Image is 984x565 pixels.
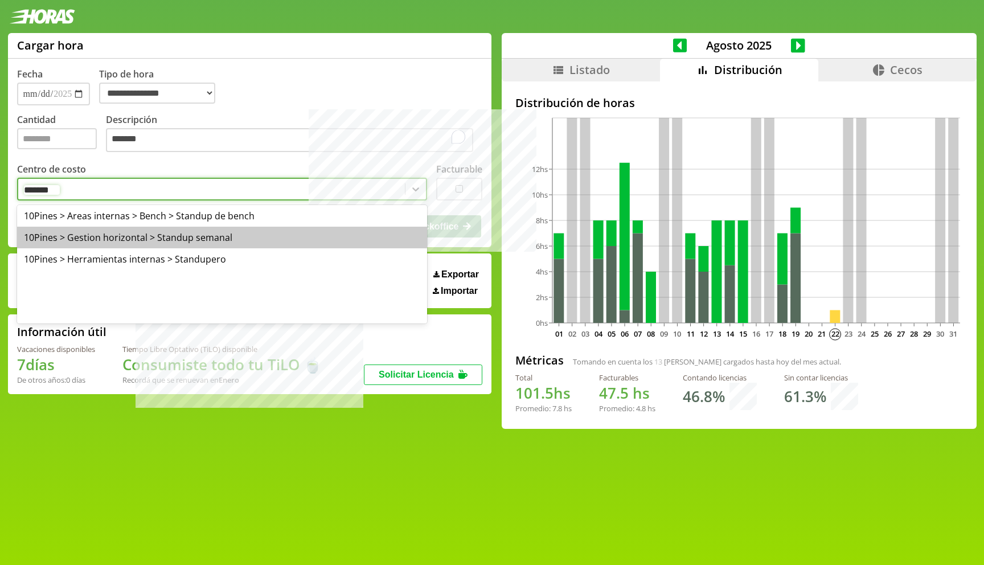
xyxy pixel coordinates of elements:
[683,372,757,383] div: Contando licencias
[515,383,553,403] span: 101.5
[9,9,75,24] img: logotipo
[17,375,95,385] div: De otros años: 0 días
[805,329,813,339] text: 20
[552,403,562,413] span: 7.8
[573,357,841,367] span: Tomando en cuenta los [PERSON_NAME] cargados hasta hoy del mes actual.
[17,354,95,375] h1: 7 días
[122,354,322,375] h1: Consumiste todo tu TiLO 🍵
[106,113,482,155] label: Descripción
[910,329,918,339] text: 28
[122,375,322,385] div: Recordá que se renuevan en
[536,267,548,277] tspan: 4hs
[515,403,572,413] div: Promedio: hs
[936,329,944,339] text: 30
[219,375,239,385] b: Enero
[870,329,878,339] text: 25
[599,372,655,383] div: Facturables
[532,190,548,200] tspan: 10hs
[515,372,572,383] div: Total
[712,329,720,339] text: 13
[890,62,922,77] span: Cecos
[430,269,482,280] button: Exportar
[106,128,473,152] textarea: To enrich screen reader interactions, please activate Accessibility in Grammarly extension settings
[515,383,572,403] h1: hs
[654,357,662,367] span: 13
[607,329,615,339] text: 05
[99,68,224,105] label: Tipo de hora
[599,383,655,403] h1: hs
[687,38,791,53] span: Agosto 2025
[364,365,482,385] button: Solicitar Licencia
[441,286,478,296] span: Importar
[636,403,646,413] span: 4.8
[778,329,786,339] text: 18
[536,241,548,251] tspan: 6hs
[515,95,963,110] h2: Distribución de horas
[17,227,427,248] div: 10Pines > Gestion horizontal > Standup semanal
[923,329,931,339] text: 29
[122,344,322,354] div: Tiempo Libre Optativo (TiLO) disponible
[883,329,891,339] text: 26
[594,329,602,339] text: 04
[599,403,655,413] div: Promedio: hs
[99,83,215,104] select: Tipo de hora
[379,370,454,379] span: Solicitar Licencia
[17,324,106,339] h2: Información útil
[683,386,725,407] h1: 46.8 %
[536,215,548,226] tspan: 8hs
[621,329,629,339] text: 06
[441,269,479,280] span: Exportar
[536,318,548,328] tspan: 0hs
[784,372,858,383] div: Sin contar licencias
[739,329,747,339] text: 15
[581,329,589,339] text: 03
[17,113,106,155] label: Cantidad
[699,329,707,339] text: 12
[647,329,655,339] text: 08
[844,329,852,339] text: 23
[660,329,668,339] text: 09
[818,329,826,339] text: 21
[515,353,564,368] h2: Métricas
[17,68,43,80] label: Fecha
[436,163,482,175] label: Facturable
[532,164,548,174] tspan: 12hs
[17,38,84,53] h1: Cargar hora
[949,329,957,339] text: 31
[857,329,866,339] text: 24
[568,329,576,339] text: 02
[831,329,839,339] text: 22
[17,205,427,227] div: 10Pines > Areas internas > Bench > Standup de bench
[599,383,629,403] span: 47.5
[792,329,799,339] text: 19
[752,329,760,339] text: 16
[17,248,427,270] div: 10Pines > Herramientas internas > Standupero
[555,329,563,339] text: 01
[17,163,86,175] label: Centro de costo
[673,329,681,339] text: 10
[569,62,610,77] span: Listado
[765,329,773,339] text: 17
[634,329,642,339] text: 07
[897,329,905,339] text: 27
[714,62,782,77] span: Distribución
[784,386,826,407] h1: 61.3 %
[17,128,97,149] input: Cantidad
[536,292,548,302] tspan: 2hs
[686,329,694,339] text: 11
[17,344,95,354] div: Vacaciones disponibles
[725,329,734,339] text: 14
